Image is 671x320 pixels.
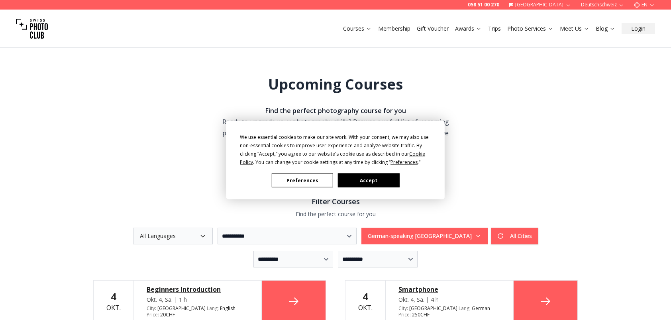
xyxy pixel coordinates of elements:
span: Cookie Policy [240,150,425,166]
div: Cookie Consent Prompt [226,121,445,199]
span: Preferences [390,159,418,166]
button: Preferences [272,174,333,187]
button: Accept [338,174,399,187]
div: We use essential cookies to make our site work. With your consent, we may also use non-essential ... [240,133,431,166]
